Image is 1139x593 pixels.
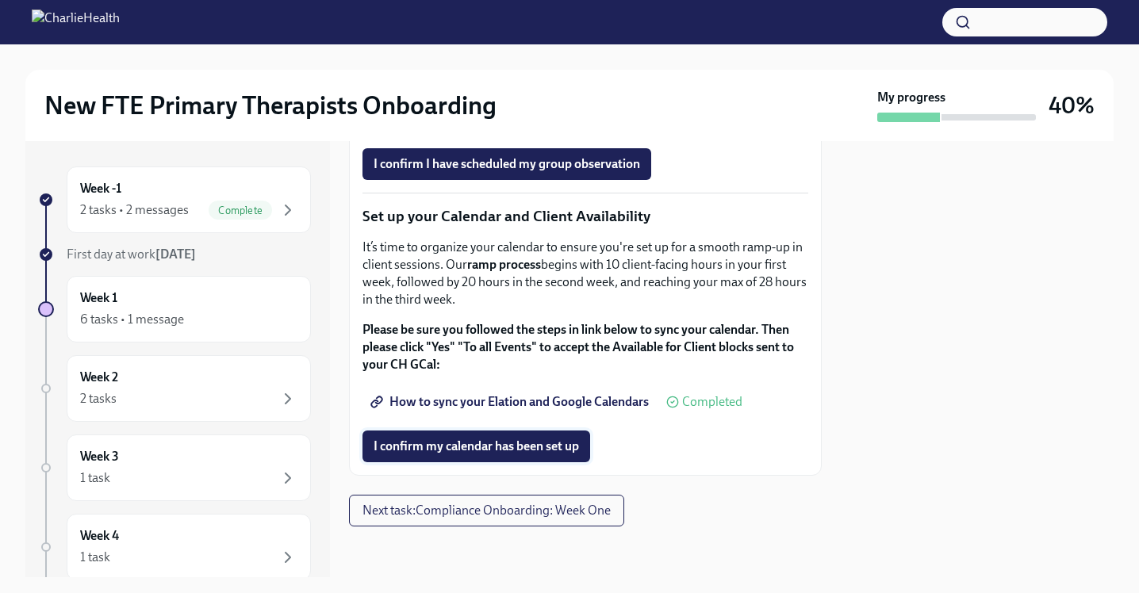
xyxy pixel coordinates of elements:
h6: Week 4 [80,527,119,545]
div: 6 tasks • 1 message [80,311,184,328]
div: 2 tasks • 2 messages [80,201,189,219]
div: 1 task [80,469,110,487]
a: Week 22 tasks [38,355,311,422]
a: Week 31 task [38,434,311,501]
strong: Please be sure you followed the steps in link below to sync your calendar. Then please click "Yes... [362,322,794,372]
span: I confirm I have scheduled my group observation [374,156,640,172]
h2: New FTE Primary Therapists Onboarding [44,90,497,121]
button: Next task:Compliance Onboarding: Week One [349,495,624,526]
h6: Week 1 [80,289,117,307]
span: First day at work [67,247,196,262]
a: Week -12 tasks • 2 messagesComplete [38,166,311,233]
a: Week 41 task [38,514,311,580]
span: I confirm my calendar has been set up [374,438,579,454]
strong: My progress [877,89,945,106]
button: I confirm I have scheduled my group observation [362,148,651,180]
h6: Week 2 [80,369,118,386]
img: CharlieHealth [32,10,120,35]
strong: [DATE] [155,247,196,262]
div: 1 task [80,549,110,566]
h3: 40% [1049,91,1095,120]
strong: ramp process [467,257,541,272]
button: I confirm my calendar has been set up [362,430,590,462]
span: How to sync your Elation and Google Calendars [374,394,649,410]
span: Next task : Compliance Onboarding: Week One [362,503,611,518]
h6: Week 3 [80,448,119,465]
p: Set up your Calendar and Client Availability [362,206,808,227]
a: How to sync your Elation and Google Calendars [362,386,660,418]
h6: Week -1 [80,180,121,197]
span: Complete [209,205,272,216]
a: Week 16 tasks • 1 message [38,276,311,342]
p: It’s time to organize your calendar to ensure you're set up for a smooth ramp-up in client sessio... [362,239,808,308]
span: Completed [682,396,742,408]
div: 2 tasks [80,390,117,407]
a: First day at work[DATE] [38,246,311,263]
